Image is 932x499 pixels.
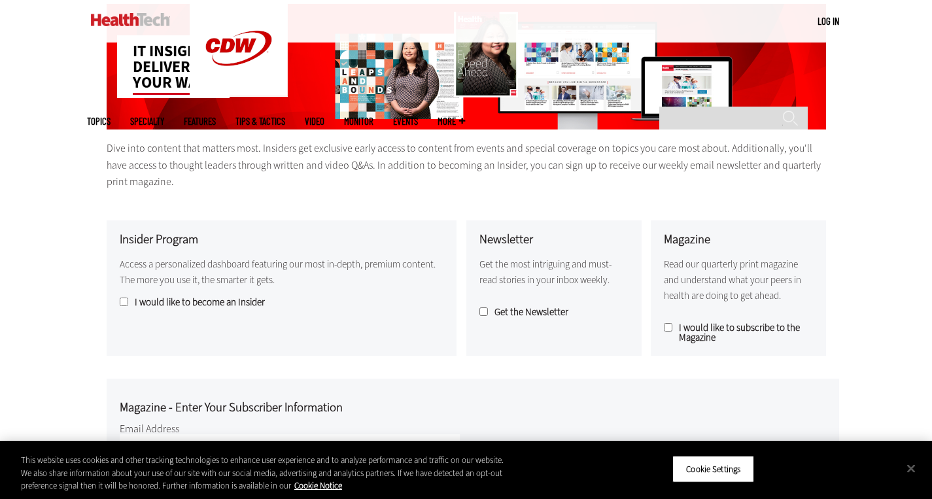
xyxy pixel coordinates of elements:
[818,14,839,28] div: User menu
[120,422,179,436] label: Email Address
[107,140,826,190] p: Dive into content that matters most. Insiders get exclusive early access to content from events a...
[393,116,418,126] a: Events
[91,13,170,26] img: Home
[87,116,111,126] span: Topics
[294,480,342,491] a: More information about your privacy
[897,454,925,483] button: Close
[120,298,443,307] label: I would like to become an Insider
[130,116,164,126] span: Specialty
[344,116,373,126] a: MonITor
[438,116,465,126] span: More
[120,402,343,414] h3: Magazine - Enter Your Subscriber Information
[479,256,629,288] p: Get the most intriguing and must-read stories in your inbox weekly.
[184,116,216,126] a: Features
[21,454,513,492] div: This website uses cookies and other tracking technologies to enhance user experience and to analy...
[235,116,285,126] a: Tips & Tactics
[672,455,754,483] button: Cookie Settings
[818,15,839,27] a: Log in
[305,116,324,126] a: Video
[664,323,813,343] label: I would like to subscribe to the Magazine
[479,307,629,317] label: Get the Newsletter
[190,86,288,100] a: CDW
[120,256,443,288] p: Access a personalized dashboard featuring our most in-depth, premium content. The more you use it...
[664,233,813,246] h3: Magazine
[479,233,629,246] h3: Newsletter
[664,256,813,303] p: Read our quarterly print magazine and understand what your peers in health are doing to get ahead.
[120,233,443,246] h3: Insider Program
